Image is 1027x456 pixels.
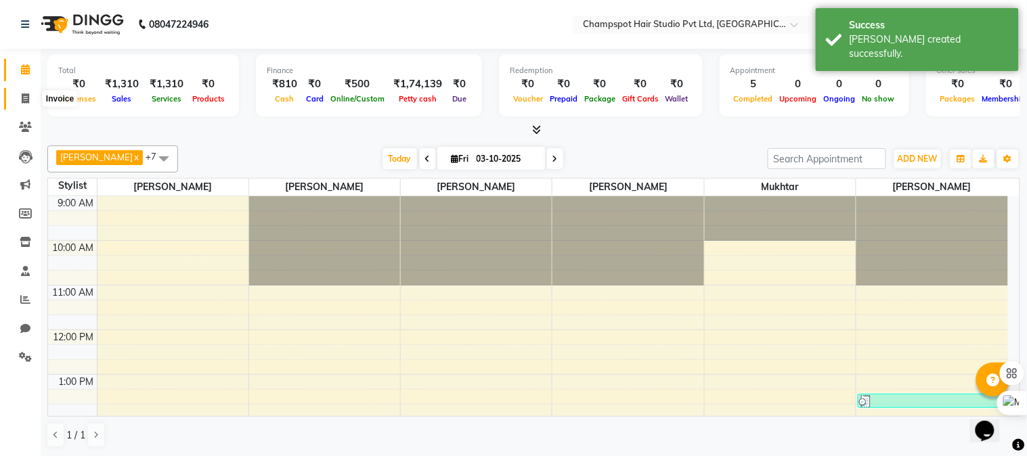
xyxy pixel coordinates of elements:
[267,76,303,92] div: ₹810
[5,5,198,18] div: Outline
[66,428,85,442] span: 1 / 1
[777,94,821,104] span: Upcoming
[447,76,471,92] div: ₹0
[856,179,1008,196] span: [PERSON_NAME]
[48,179,97,193] div: Stylist
[937,76,979,92] div: ₹0
[619,76,662,92] div: ₹0
[327,76,388,92] div: ₹500
[20,18,73,29] a: Back to Top
[272,94,298,104] span: Cash
[859,94,898,104] span: No show
[97,179,248,196] span: [PERSON_NAME]
[43,91,77,107] div: Invoice
[970,402,1013,442] iframe: chat widget
[35,5,127,43] img: logo
[449,94,470,104] span: Due
[850,18,1009,32] div: Success
[581,94,619,104] span: Package
[510,94,546,104] span: Voucher
[58,76,100,92] div: ₹0
[109,94,135,104] span: Sales
[448,154,473,164] span: Fri
[56,196,97,210] div: 9:00 AM
[401,179,552,196] span: [PERSON_NAME]
[821,76,859,92] div: 0
[189,94,228,104] span: Products
[58,65,228,76] div: Total
[50,286,97,300] div: 11:00 AM
[894,150,941,168] button: ADD NEW
[388,76,447,92] div: ₹1,74,139
[581,76,619,92] div: ₹0
[777,76,821,92] div: 0
[858,394,1003,407] div: Walk-In [F], TK01, 01:25 PM-01:45 PM, Eyebrows Threading (₹50)
[546,76,581,92] div: ₹0
[100,76,144,92] div: ₹1,310
[705,179,856,196] span: Mukhtar
[5,82,47,93] label: Font Size
[16,94,38,106] span: 16 px
[5,43,198,58] h3: Style
[662,76,692,92] div: ₹0
[146,151,167,162] span: +7
[50,241,97,255] div: 10:00 AM
[56,375,97,389] div: 1:00 PM
[149,5,209,43] b: 08047224946
[859,76,898,92] div: 0
[619,94,662,104] span: Gift Cards
[148,94,185,104] span: Services
[473,149,540,169] input: 2025-10-03
[267,65,471,76] div: Finance
[730,94,777,104] span: Completed
[327,94,388,104] span: Online/Custom
[303,94,327,104] span: Card
[189,76,228,92] div: ₹0
[850,32,1009,61] div: Bill created successfully.
[60,152,133,162] span: [PERSON_NAME]
[303,76,327,92] div: ₹0
[510,65,692,76] div: Redemption
[383,148,417,169] span: Today
[51,330,97,344] div: 12:00 PM
[144,76,189,92] div: ₹1,310
[133,152,139,162] a: x
[249,179,400,196] span: [PERSON_NAME]
[662,94,692,104] span: Wallet
[552,179,703,196] span: [PERSON_NAME]
[730,65,898,76] div: Appointment
[768,148,886,169] input: Search Appointment
[395,94,440,104] span: Petty cash
[898,154,938,164] span: ADD NEW
[937,94,979,104] span: Packages
[730,76,777,92] div: 5
[821,94,859,104] span: Ongoing
[510,76,546,92] div: ₹0
[546,94,581,104] span: Prepaid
